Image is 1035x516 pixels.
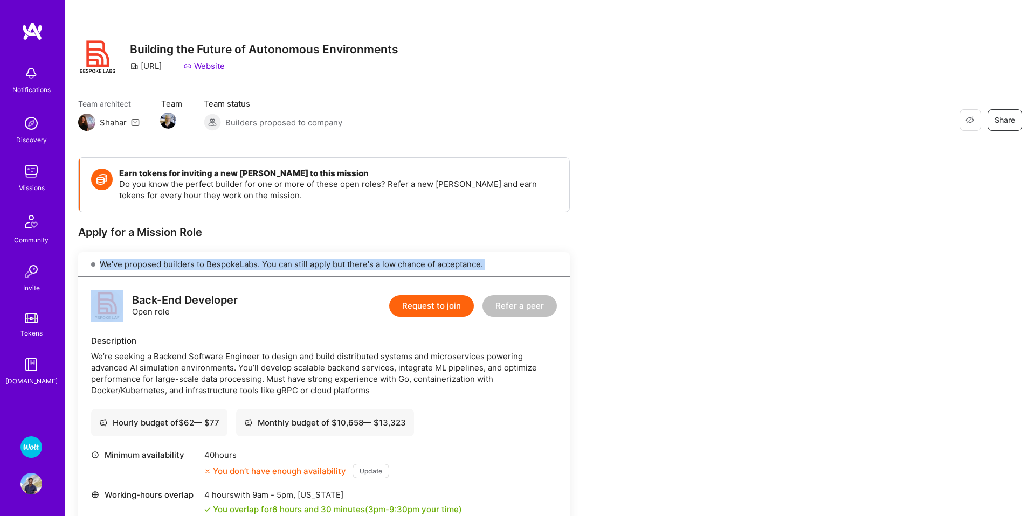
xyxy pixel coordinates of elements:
[91,290,123,322] img: logo
[78,98,140,109] span: Team architect
[389,295,474,317] button: Request to join
[20,161,42,182] img: teamwork
[91,449,199,461] div: Minimum availability
[91,451,99,459] i: icon Clock
[995,115,1015,125] span: Share
[244,417,406,428] div: Monthly budget of $ 10,658 — $ 13,323
[100,117,127,128] div: Shahar
[91,489,199,500] div: Working-hours overlap
[18,473,45,494] a: User Avatar
[16,134,47,145] div: Discovery
[18,436,45,458] a: Wolt - Fintech: Payments Expansion Team
[91,169,113,190] img: Token icon
[25,313,38,323] img: tokens
[78,252,570,277] div: We've proposed builders to BespokeLabs. You can still apply but there's a low chance of acceptance.
[78,114,95,131] img: Team Architect
[5,375,58,387] div: [DOMAIN_NAME]
[20,436,42,458] img: Wolt - Fintech: Payments Expansion Team
[204,465,346,477] div: You don’t have enough availability
[91,335,557,346] div: Description
[22,22,43,41] img: logo
[213,504,462,515] div: You overlap for 6 hours and 30 minutes ( your time)
[244,419,252,427] i: icon Cash
[988,109,1022,131] button: Share
[99,417,219,428] div: Hourly budget of $ 62 — $ 77
[353,464,389,478] button: Update
[204,449,389,461] div: 40 hours
[482,295,557,317] button: Refer a peer
[204,114,221,131] img: Builders proposed to company
[250,490,298,500] span: 9am - 5pm ,
[119,169,558,178] h4: Earn tokens for inviting a new [PERSON_NAME] to this mission
[131,118,140,127] i: icon Mail
[78,225,570,239] div: Apply for a Mission Role
[368,504,419,514] span: 3pm - 9:30pm
[161,98,182,109] span: Team
[183,60,225,72] a: Website
[204,489,462,500] div: 4 hours with [US_STATE]
[20,354,42,375] img: guide book
[14,234,49,246] div: Community
[99,419,107,427] i: icon Cash
[18,208,44,234] img: Community
[91,351,557,396] div: We’re seeking a Backend Software Engineer to design and build distributed systems and microservic...
[225,117,342,128] span: Builders proposed to company
[130,43,398,56] h3: Building the Future of Autonomous Environments
[20,62,42,84] img: bell
[12,84,51,95] div: Notifications
[119,178,558,201] p: Do you know the perfect builder for one or more of these open roles? Refer a new [PERSON_NAME] an...
[204,506,211,513] i: icon Check
[132,295,238,317] div: Open role
[204,98,342,109] span: Team status
[20,113,42,134] img: discovery
[78,38,117,76] img: Company Logo
[23,282,40,294] div: Invite
[18,182,45,193] div: Missions
[161,111,175,130] a: Team Member Avatar
[965,116,974,124] i: icon EyeClosed
[20,473,42,494] img: User Avatar
[91,491,99,499] i: icon World
[20,261,42,282] img: Invite
[160,113,176,129] img: Team Member Avatar
[132,295,238,306] div: Back-End Developer
[20,327,43,339] div: Tokens
[130,60,162,72] div: [URL]
[130,62,139,71] i: icon CompanyGray
[204,468,211,475] i: icon CloseOrange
